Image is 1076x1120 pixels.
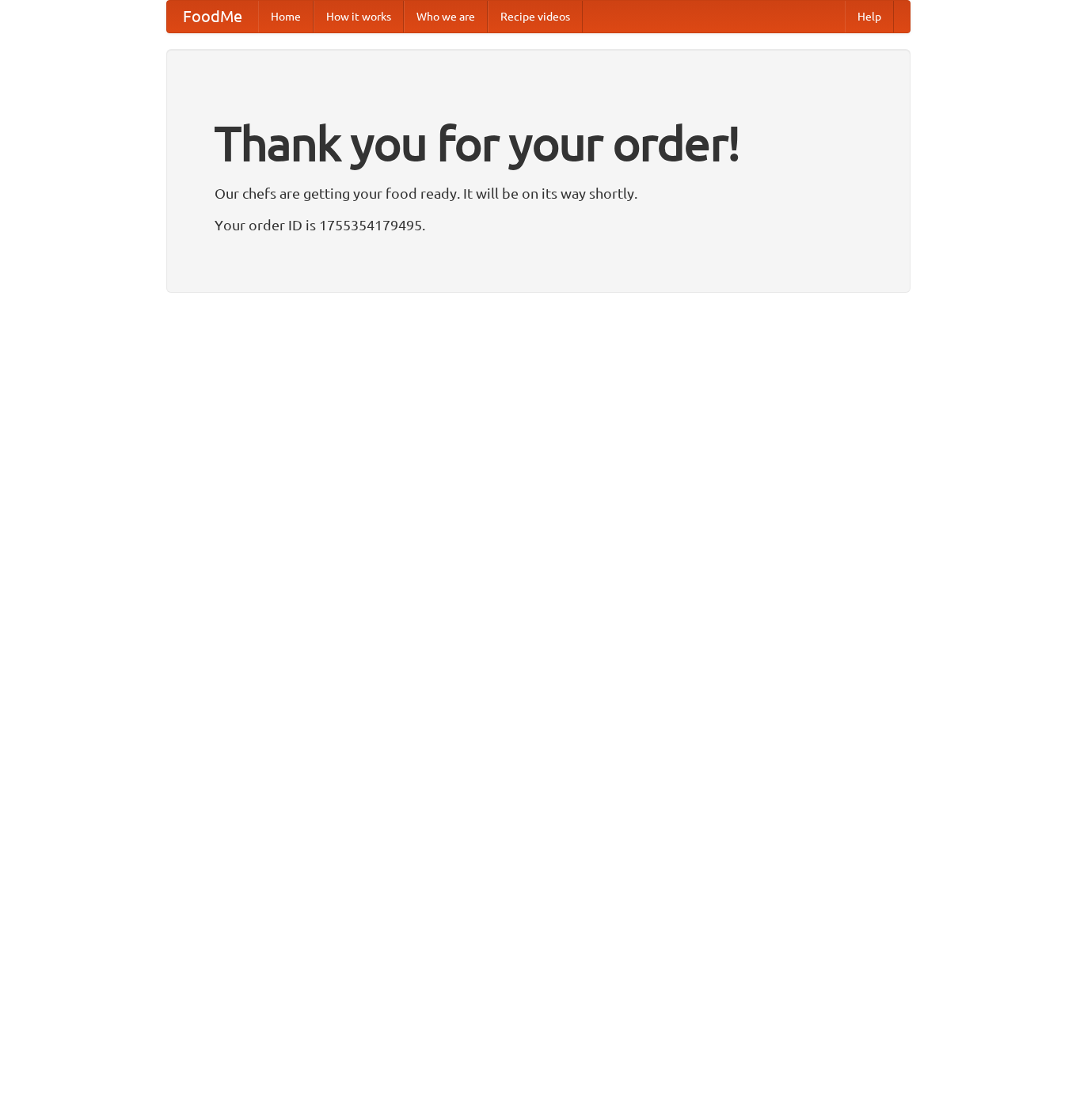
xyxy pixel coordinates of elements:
h1: Thank you for your order! [215,105,862,181]
a: How it works [314,1,404,32]
a: Who we are [404,1,488,32]
a: Help [845,1,894,32]
p: Your order ID is 1755354179495. [215,213,862,237]
a: Home [258,1,314,32]
p: Our chefs are getting your food ready. It will be on its way shortly. [215,181,862,205]
a: FoodMe [167,1,258,32]
a: Recipe videos [488,1,583,32]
